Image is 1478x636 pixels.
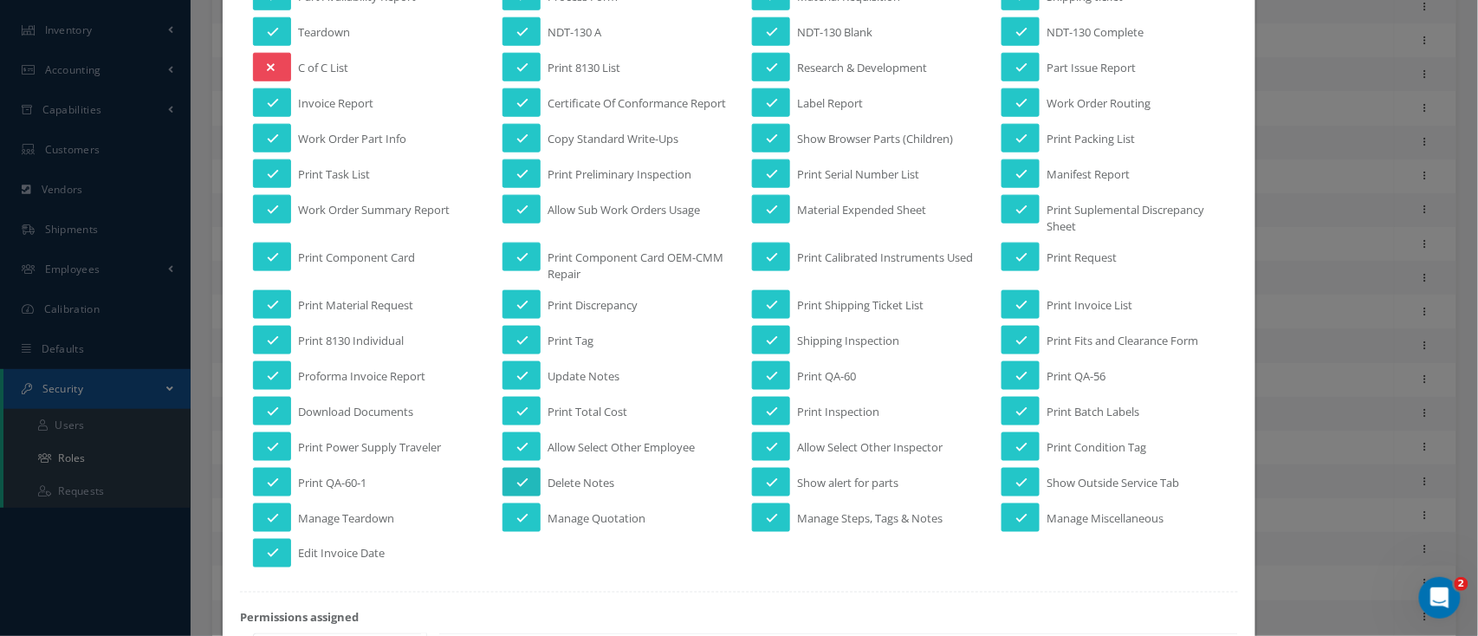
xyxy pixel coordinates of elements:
[797,510,943,532] span: Manage Steps, Tags & Notes
[548,24,601,46] span: NDT-130 A
[298,297,413,319] span: Print Material Request
[298,95,373,117] span: Invoice Report
[298,546,385,568] span: Edit Invoice Date
[797,333,899,354] span: Shipping Inspection
[1047,60,1136,81] span: Part Issue Report
[298,250,415,271] span: Print Component Card
[797,60,927,81] span: Research & Development
[298,439,441,461] span: Print Power Supply Traveler
[298,60,348,81] span: C of C List
[548,250,726,283] span: Print Component Card OEM-CMM Repair
[797,297,924,319] span: Print Shipping Ticket List
[298,166,370,188] span: Print Task List
[298,24,350,46] span: Teardown
[548,368,619,390] span: Update Notes
[797,475,898,496] span: Show alert for parts
[298,510,394,532] span: Manage Teardown
[1047,510,1164,532] span: Manage Miscellaneous
[548,475,614,496] span: Delete Notes
[1047,404,1139,425] span: Print Batch Labels
[1047,166,1130,188] span: Manifest Report
[1047,333,1198,354] span: Print Fits and Clearance Form
[1419,577,1461,619] iframe: Intercom live chat
[1047,95,1151,117] span: Work Order Routing
[240,610,359,626] strong: Permissions assigned
[298,404,413,425] span: Download Documents
[1047,202,1225,236] span: Print Suplemental Discrepancy Sheet
[797,439,943,461] span: Allow Select Other Inspector
[298,368,425,390] span: Proforma Invoice Report
[548,166,691,188] span: Print Preliminary Inspection
[548,333,593,354] span: Print Tag
[548,95,726,117] span: Certificate Of Conformance Report
[797,24,872,46] span: NDT-130 Blank
[548,202,700,224] span: Allow Sub Work Orders Usage
[548,60,620,81] span: Print 8130 List
[1047,475,1179,496] span: Show Outside Service Tab
[1047,131,1135,153] span: Print Packing List
[1455,577,1468,591] span: 2
[797,368,856,390] span: Print QA-60
[797,166,919,188] span: Print Serial Number List
[797,131,953,153] span: Show Browser Parts (Children)
[298,131,406,153] span: Work Order Part Info
[548,297,638,319] span: Print Discrepancy
[298,202,450,224] span: Work Order Summary Report
[548,131,678,153] span: Copy Standard Write-Ups
[797,202,926,224] span: Material Expended Sheet
[298,333,404,354] span: Print 8130 Individual
[797,250,973,271] span: Print Calibrated Instruments Used
[1047,439,1146,461] span: Print Condition Tag
[1047,250,1117,271] span: Print Request
[1047,24,1144,46] span: NDT-130 Complete
[298,475,366,496] span: Print QA-60-1
[548,510,645,532] span: Manage Quotation
[797,404,879,425] span: Print Inspection
[548,439,695,461] span: Allow Select Other Employee
[797,95,863,117] span: Label Report
[1047,297,1132,319] span: Print Invoice List
[1047,368,1105,390] span: Print QA-56
[548,404,627,425] span: Print Total Cost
